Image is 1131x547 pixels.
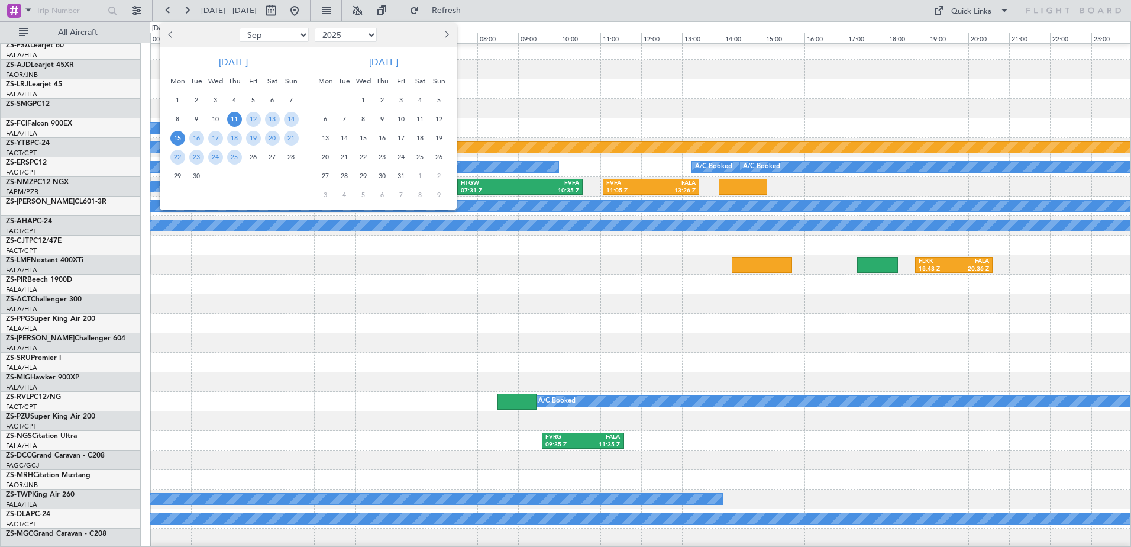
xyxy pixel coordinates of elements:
div: 2-10-2025 [373,91,392,110]
div: 24-9-2025 [206,147,225,166]
span: 15 [170,131,185,146]
span: 6 [318,112,333,127]
span: 13 [265,112,280,127]
span: 20 [318,150,333,165]
div: 22-10-2025 [354,147,373,166]
div: 21-10-2025 [335,147,354,166]
div: 29-10-2025 [354,166,373,185]
span: 1 [413,169,428,184]
div: 28-10-2025 [335,166,354,185]
div: Fri [392,72,411,91]
div: Sat [263,72,282,91]
span: 17 [208,131,223,146]
div: 3-11-2025 [316,185,335,204]
div: 23-10-2025 [373,147,392,166]
span: 15 [356,131,371,146]
span: 22 [356,150,371,165]
div: 15-9-2025 [168,128,187,147]
span: 21 [284,131,299,146]
div: 7-11-2025 [392,185,411,204]
span: 5 [246,93,261,108]
div: 8-10-2025 [354,110,373,128]
span: 2 [375,93,390,108]
div: 6-10-2025 [316,110,335,128]
span: 25 [227,150,242,165]
span: 30 [375,169,390,184]
div: 7-10-2025 [335,110,354,128]
div: 8-11-2025 [411,185,429,204]
div: 17-9-2025 [206,128,225,147]
div: 16-10-2025 [373,128,392,147]
span: 12 [246,112,261,127]
select: Select month [240,28,309,42]
div: 2-9-2025 [187,91,206,110]
span: 7 [394,188,409,202]
span: 25 [413,150,428,165]
div: 18-9-2025 [225,128,244,147]
span: 19 [432,131,447,146]
span: 31 [394,169,409,184]
span: 20 [265,131,280,146]
div: 5-10-2025 [429,91,448,110]
div: 10-9-2025 [206,110,225,128]
div: 4-10-2025 [411,91,429,110]
div: 1-11-2025 [411,166,429,185]
div: Sun [429,72,448,91]
div: 30-10-2025 [373,166,392,185]
span: 22 [170,150,185,165]
span: 13 [318,131,333,146]
div: 3-9-2025 [206,91,225,110]
span: 14 [284,112,299,127]
div: 22-9-2025 [168,147,187,166]
div: 11-9-2025 [225,110,244,128]
span: 29 [356,169,371,184]
span: 10 [394,112,409,127]
span: 27 [265,150,280,165]
span: 7 [337,112,352,127]
span: 7 [284,93,299,108]
div: 27-10-2025 [316,166,335,185]
span: 30 [189,169,204,184]
button: Next month [440,25,453,44]
span: 17 [394,131,409,146]
div: 1-9-2025 [168,91,187,110]
div: 6-9-2025 [263,91,282,110]
span: 3 [318,188,333,202]
span: 9 [432,188,447,202]
span: 11 [413,112,428,127]
span: 23 [189,150,204,165]
span: 18 [413,131,428,146]
div: 9-9-2025 [187,110,206,128]
button: Previous month [164,25,177,44]
div: 26-10-2025 [429,147,448,166]
div: 25-9-2025 [225,147,244,166]
span: 3 [394,93,409,108]
span: 4 [337,188,352,202]
span: 16 [189,131,204,146]
span: 6 [265,93,280,108]
span: 5 [356,188,371,202]
div: 12-9-2025 [244,110,263,128]
div: 27-9-2025 [263,147,282,166]
div: Wed [354,72,373,91]
span: 8 [356,112,371,127]
div: Tue [187,72,206,91]
div: 4-11-2025 [335,185,354,204]
div: 4-9-2025 [225,91,244,110]
span: 26 [432,150,447,165]
div: 10-10-2025 [392,110,411,128]
div: 21-9-2025 [282,128,300,147]
span: 8 [170,112,185,127]
span: 18 [227,131,242,146]
span: 12 [432,112,447,127]
div: 25-10-2025 [411,147,429,166]
div: 19-10-2025 [429,128,448,147]
span: 24 [208,150,223,165]
div: 29-9-2025 [168,166,187,185]
span: 1 [356,93,371,108]
div: Sun [282,72,300,91]
span: 1 [170,93,185,108]
span: 8 [413,188,428,202]
span: 5 [432,93,447,108]
div: 17-10-2025 [392,128,411,147]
